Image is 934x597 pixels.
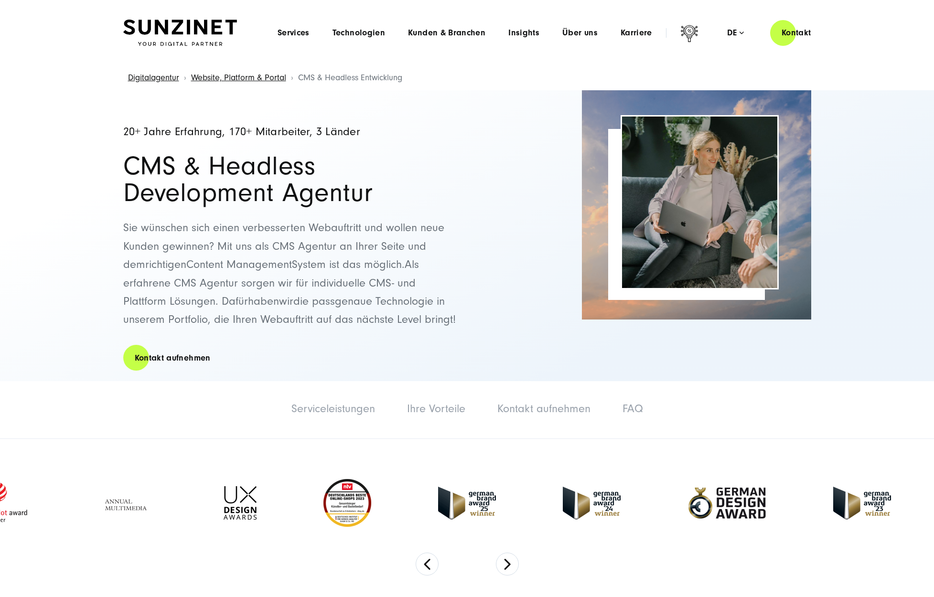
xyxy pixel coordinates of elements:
[128,73,179,83] a: Digitalagentur
[687,487,766,520] img: German-Design-Award - fullservice digital agentur SUNZINET
[333,28,385,38] a: Technologien
[123,126,458,138] h4: 20+ Jahre Erfahrung, 170+ Mitarbeiter, 3 Länder
[123,221,444,271] span: Sie wünschen sich einen verbesserten Webauftritt und wollen neue Kunden gewinnen? Mit uns als CMS...
[622,117,777,288] img: Frau sitzt auf dem Sofa vor ihrem PC und lächelt - CMS Agentur und Headless CMS Agentur SUNZINET
[323,479,371,527] img: Deutschlands beste Online Shops 2023 - boesner - Kunde - SUNZINET
[292,258,405,271] span: System ist das möglich.
[123,20,237,46] img: SUNZINET Full Service Digital Agentur
[145,258,186,271] span: richtigen
[621,28,652,38] a: Karriere
[278,28,310,38] a: Services
[727,28,744,38] div: de
[496,553,519,576] button: Next
[98,486,157,520] img: Full Service Digitalagentur - Annual Multimedia Awards
[833,487,891,520] img: German Brand Award 2023 Winner - fullservice digital agentur SUNZINET
[497,402,590,415] a: Kontakt aufnehmen
[407,402,465,415] a: Ihre Vorteile
[770,19,823,46] a: Kontakt
[123,258,419,308] span: Als erfahrene CMS Agentur sorgen wir für individuelle CMS- und Plattform Lösungen. D
[408,28,485,38] a: Kunden & Branchen
[186,258,292,271] span: Content Management
[563,487,621,520] img: German-Brand-Award - fullservice digital agentur SUNZINET
[508,28,539,38] a: Insights
[298,73,402,83] span: CMS & Headless Entwicklung
[248,295,279,308] span: haben
[123,153,458,206] h1: CMS & Headless Development Agentur
[229,295,248,308] span: afür
[582,90,811,320] img: CMS Agentur und Headless CMS Agentur SUNZINET
[123,344,222,372] a: Kontakt aufnehmen
[623,402,643,415] a: FAQ
[291,402,375,415] a: Serviceleistungen
[279,295,293,308] span: wir
[224,486,257,520] img: UX-Design-Awards - fullservice digital agentur SUNZINET
[191,73,286,83] a: Website, Platform & Portal
[562,28,598,38] a: Über uns
[438,487,496,520] img: German Brand Award winner 2025 - Full Service Digital Agentur SUNZINET
[416,553,439,576] button: Previous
